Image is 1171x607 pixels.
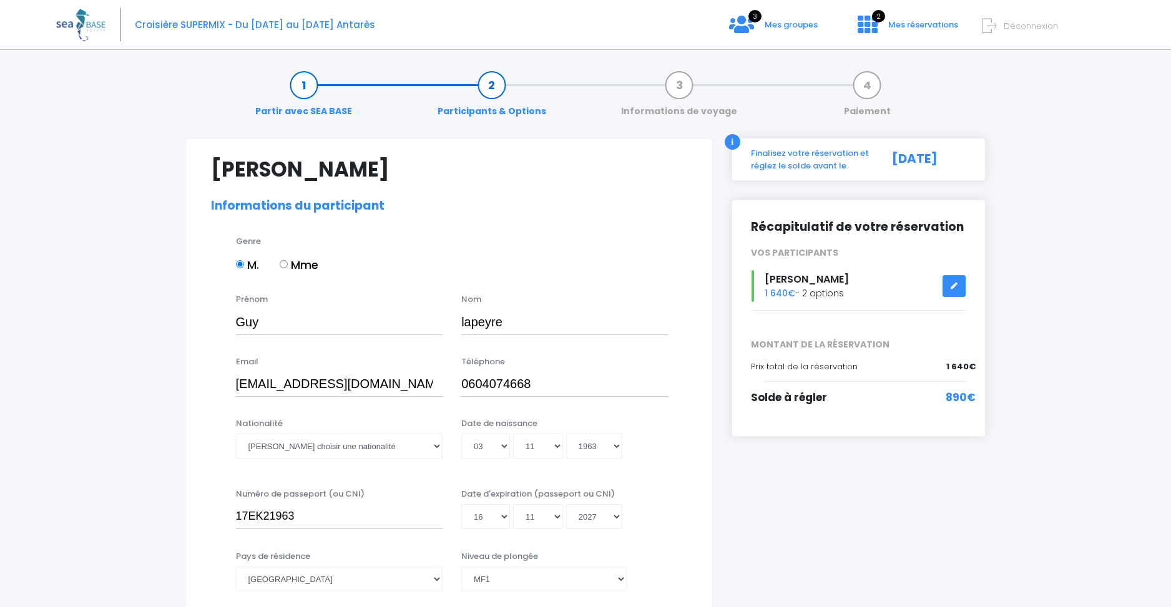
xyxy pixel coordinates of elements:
[461,417,537,430] label: Date de naissance
[765,19,818,31] span: Mes groupes
[765,287,795,299] span: 1 640€
[742,338,976,351] span: MONTANT DE LA RÉSERVATION
[719,23,828,35] a: 3 Mes groupes
[1004,20,1058,32] span: Déconnexion
[878,147,976,172] div: [DATE]
[751,361,858,372] span: Prix total de la réservation
[838,79,897,118] a: Paiement
[211,157,687,182] h1: [PERSON_NAME]
[280,256,318,273] label: Mme
[946,361,976,373] span: 1 640€
[946,390,976,406] span: 890€
[461,550,538,563] label: Niveau de plongée
[765,272,849,286] span: [PERSON_NAME]
[848,23,966,35] a: 2 Mes réservations
[751,219,967,235] h2: Récapitulatif de votre réservation
[236,356,258,368] label: Email
[280,260,288,268] input: Mme
[236,550,310,563] label: Pays de résidence
[742,246,976,260] div: VOS PARTICIPANTS
[748,10,762,22] span: 3
[236,417,283,430] label: Nationalité
[431,79,552,118] a: Participants & Options
[236,235,261,248] label: Genre
[461,488,615,500] label: Date d'expiration (passeport ou CNI)
[236,256,259,273] label: M.
[135,18,375,31] span: Croisière SUPERMIX - Du [DATE] au [DATE] Antarès
[461,356,505,368] label: Téléphone
[249,79,358,118] a: Partir avec SEA BASE
[236,488,365,500] label: Numéro de passeport (ou CNI)
[236,293,268,306] label: Prénom
[742,147,878,172] div: Finalisez votre réservation et réglez le solde avant le
[615,79,743,118] a: Informations de voyage
[236,260,244,268] input: M.
[872,10,885,22] span: 2
[461,293,481,306] label: Nom
[742,270,976,302] div: - 2 options
[725,134,740,150] div: i
[751,390,827,405] span: Solde à régler
[211,199,687,213] h2: Informations du participant
[888,19,958,31] span: Mes réservations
